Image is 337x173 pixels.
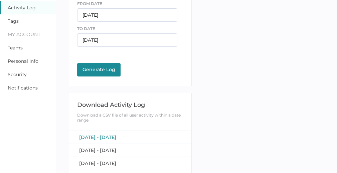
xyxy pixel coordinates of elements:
[8,85,38,91] a: Notifications
[79,147,116,153] span: [DATE] - [DATE]
[8,5,36,11] a: Activity Log
[8,58,38,64] a: Personal Info
[8,18,19,24] a: Tags
[77,1,102,6] span: FROM DATE
[77,113,183,123] div: Download a CSV file of all user activity within a date range
[77,26,95,31] span: TO DATE
[80,66,117,72] div: Generate Log
[77,63,121,76] button: Generate Log
[79,134,116,140] span: [DATE] - [DATE]
[8,71,27,77] a: Security
[8,45,23,51] a: Teams
[77,101,183,109] div: Download Activity Log
[79,160,116,166] span: [DATE] - [DATE]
